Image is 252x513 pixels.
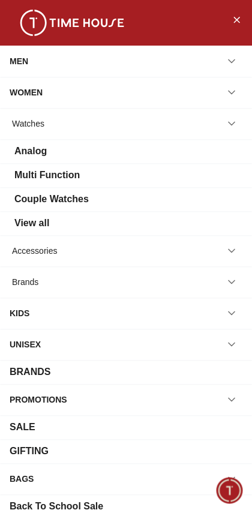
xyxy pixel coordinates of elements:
div: Multi Function [14,168,80,182]
div: View all [14,216,49,230]
div: Accessories [12,240,57,262]
div: Brands [12,271,38,293]
img: ... [12,10,132,36]
div: PROMOTIONS [10,389,67,410]
div: UNISEX [10,334,41,355]
div: BAGS [10,468,34,490]
div: Chat Widget [217,478,243,504]
div: SALE [10,420,35,434]
div: GIFTING [10,444,49,458]
div: KIDS [10,302,29,324]
div: Couple Watches [14,192,89,206]
div: WOMEN [10,82,43,103]
div: MEN [10,50,28,72]
button: Close Menu [227,10,246,29]
div: Analog [14,144,47,158]
div: BRANDS [10,365,50,379]
div: Watches [12,113,44,134]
